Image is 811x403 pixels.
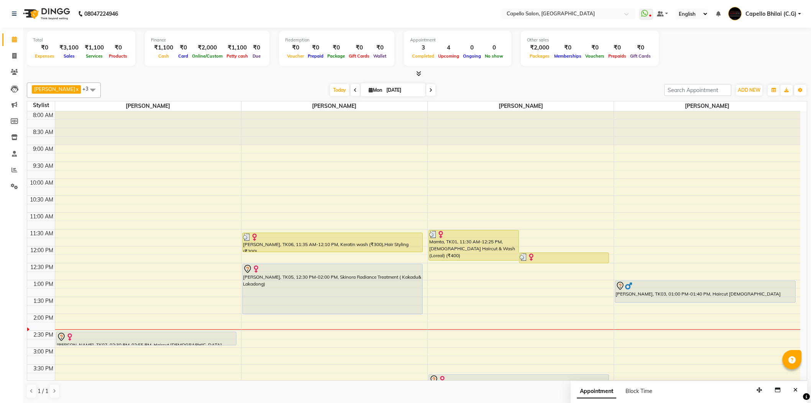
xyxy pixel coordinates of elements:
[428,101,614,111] span: [PERSON_NAME]
[34,86,75,92] span: [PERSON_NAME]
[75,86,79,92] a: x
[156,53,171,59] span: Cash
[738,87,760,93] span: ADD NEW
[225,43,250,52] div: ₹1,100
[583,43,606,52] div: ₹0
[410,37,505,43] div: Appointment
[32,314,55,322] div: 2:00 PM
[56,332,236,345] div: [PERSON_NAME], TK07, 02:30 PM-02:55 PM, Haircut [DEMOGRAPHIC_DATA]
[384,84,422,96] input: 2025-09-01
[367,87,384,93] span: Mon
[251,53,263,59] span: Due
[32,348,55,356] div: 3:00 PM
[527,37,653,43] div: Other sales
[32,297,55,305] div: 1:30 PM
[55,101,241,111] span: [PERSON_NAME]
[31,111,55,119] div: 8:00 AM
[176,43,190,52] div: ₹0
[583,53,606,59] span: Vouchers
[577,385,616,398] span: Appointment
[84,53,105,59] span: Services
[38,387,48,395] span: 1 / 1
[625,388,652,395] span: Block Time
[285,43,306,52] div: ₹0
[190,43,225,52] div: ₹2,000
[28,179,55,187] div: 10:00 AM
[429,375,609,390] div: [PERSON_NAME], TK04, 03:45 PM-04:15 PM, Hair Spa (F)
[410,53,436,59] span: Completed
[306,53,325,59] span: Prepaid
[33,37,129,43] div: Total
[29,246,55,254] div: 12:00 PM
[176,53,190,59] span: Card
[552,43,583,52] div: ₹0
[225,53,250,59] span: Petty cash
[28,230,55,238] div: 11:30 AM
[84,3,118,25] b: 08047224946
[107,53,129,59] span: Products
[736,85,762,96] button: ADD NEW
[33,53,56,59] span: Expenses
[745,10,796,18] span: Capello Bhilai (C.G)
[306,43,325,52] div: ₹0
[461,43,483,52] div: 0
[664,84,731,96] input: Search Appointment
[429,230,519,260] div: Mamta, TK01, 11:30 AM-12:25 PM, [DEMOGRAPHIC_DATA] Haircut & Wash (Loreal) (₹400)
[436,43,461,52] div: 4
[28,213,55,221] div: 11:00 AM
[483,53,505,59] span: No show
[728,7,742,20] img: Capello Bhilai (C.G)
[32,365,55,373] div: 3:30 PM
[190,53,225,59] span: Online/Custom
[285,53,306,59] span: Voucher
[628,53,653,59] span: Gift Cards
[779,372,803,395] iframe: chat widget
[243,233,422,252] div: [PERSON_NAME], TK06, 11:35 AM-12:10 PM, Keratin wash (₹300),Hair Styling (₹200)
[606,43,628,52] div: ₹0
[371,53,388,59] span: Wallet
[28,196,55,204] div: 10:30 AM
[325,53,347,59] span: Package
[527,43,552,52] div: ₹2,000
[347,43,371,52] div: ₹0
[151,37,263,43] div: Finance
[410,43,436,52] div: 3
[461,53,483,59] span: Ongoing
[285,37,388,43] div: Redemption
[31,145,55,153] div: 9:00 AM
[31,162,55,170] div: 9:30 AM
[27,101,55,109] div: Stylist
[62,53,77,59] span: Sales
[606,53,628,59] span: Prepaids
[250,43,263,52] div: ₹0
[325,43,347,52] div: ₹0
[107,43,129,52] div: ₹0
[32,331,55,339] div: 2:30 PM
[528,53,552,59] span: Packages
[56,43,82,52] div: ₹3,100
[371,43,388,52] div: ₹0
[32,280,55,288] div: 1:00 PM
[552,53,583,59] span: Memberships
[31,128,55,136] div: 8:30 AM
[347,53,371,59] span: Gift Cards
[483,43,505,52] div: 0
[20,3,72,25] img: logo
[628,43,653,52] div: ₹0
[243,264,422,314] div: [PERSON_NAME], TK05, 12:30 PM-02:00 PM, Skinora Radiance Treatment ( Kakadu& Lakadong)
[615,281,795,302] div: [PERSON_NAME], TK03, 01:00 PM-01:40 PM, Haircut [DEMOGRAPHIC_DATA]
[82,43,107,52] div: ₹1,100
[519,253,609,263] div: [PERSON_NAME], TK06, 12:10 PM-12:30 PM, hair wash [DEMOGRAPHIC_DATA] (₹199)
[33,43,56,52] div: ₹0
[241,101,427,111] span: [PERSON_NAME]
[82,86,94,92] span: +3
[436,53,461,59] span: Upcoming
[29,263,55,271] div: 12:30 PM
[614,101,800,111] span: [PERSON_NAME]
[330,84,349,96] span: Today
[151,43,176,52] div: ₹1,100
